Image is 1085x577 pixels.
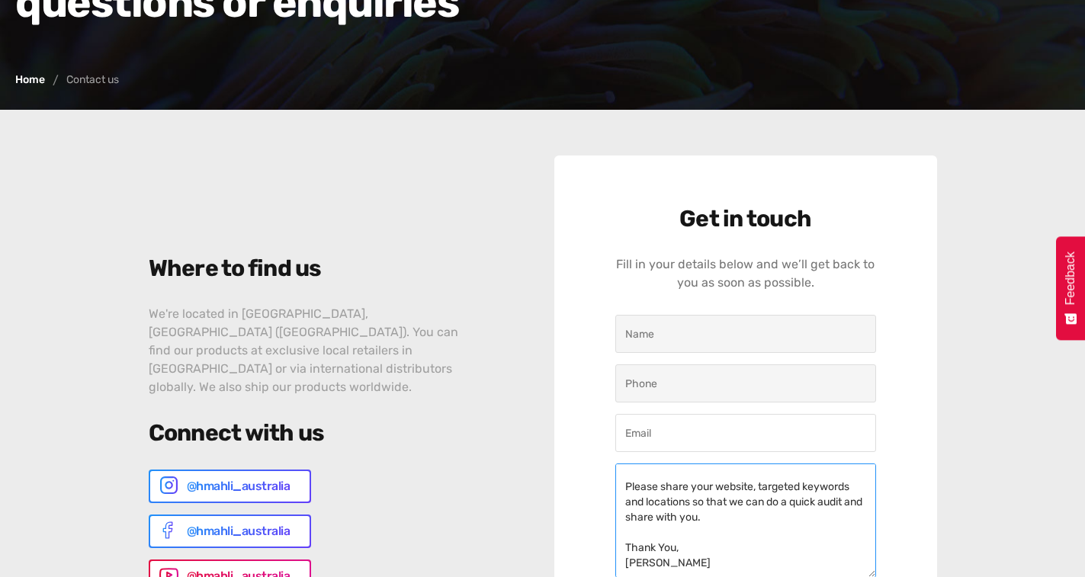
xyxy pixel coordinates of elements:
input: Name [615,315,876,353]
h3: Where to find us [149,255,464,282]
a: @hmahli_australia [149,514,312,548]
p: We're located in [GEOGRAPHIC_DATA], [GEOGRAPHIC_DATA] ([GEOGRAPHIC_DATA]). You can find our produ... [149,305,464,396]
a: Home [15,75,45,85]
span: Feedback [1064,252,1077,305]
div: Fill in your details below and we’ll get back to you as soon as possible. [615,255,876,292]
div: @hmahli_australia [187,522,291,540]
input: Phone [615,364,876,402]
button: Feedback - Show survey [1056,236,1085,340]
div: Contact us [66,75,119,85]
div: @hmahli_australia [187,477,291,495]
input: Email [615,414,876,452]
h3: Connect with us [149,419,464,447]
a: @hmahli_australia [149,470,312,503]
h4: Get in touch [615,205,876,232]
